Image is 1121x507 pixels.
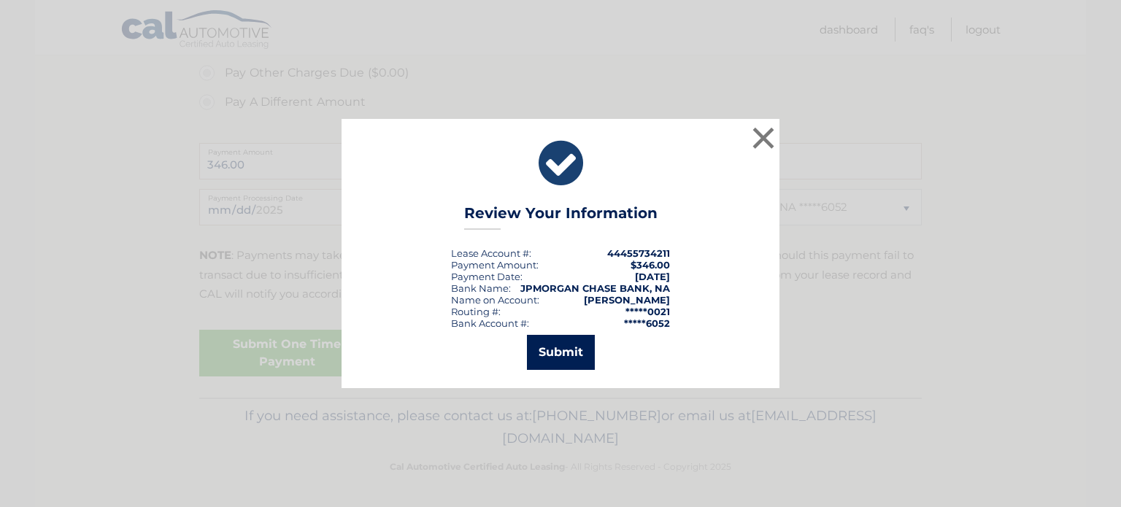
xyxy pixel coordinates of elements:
div: Name on Account: [451,294,539,306]
span: [DATE] [635,271,670,282]
button: × [749,123,778,152]
div: Bank Name: [451,282,511,294]
strong: JPMORGAN CHASE BANK, NA [520,282,670,294]
div: Payment Amount: [451,259,539,271]
div: Lease Account #: [451,247,531,259]
div: : [451,271,523,282]
span: Payment Date [451,271,520,282]
div: Routing #: [451,306,501,317]
strong: [PERSON_NAME] [584,294,670,306]
div: Bank Account #: [451,317,529,329]
button: Submit [527,335,595,370]
strong: 44455734211 [607,247,670,259]
h3: Review Your Information [464,204,658,230]
span: $346.00 [631,259,670,271]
